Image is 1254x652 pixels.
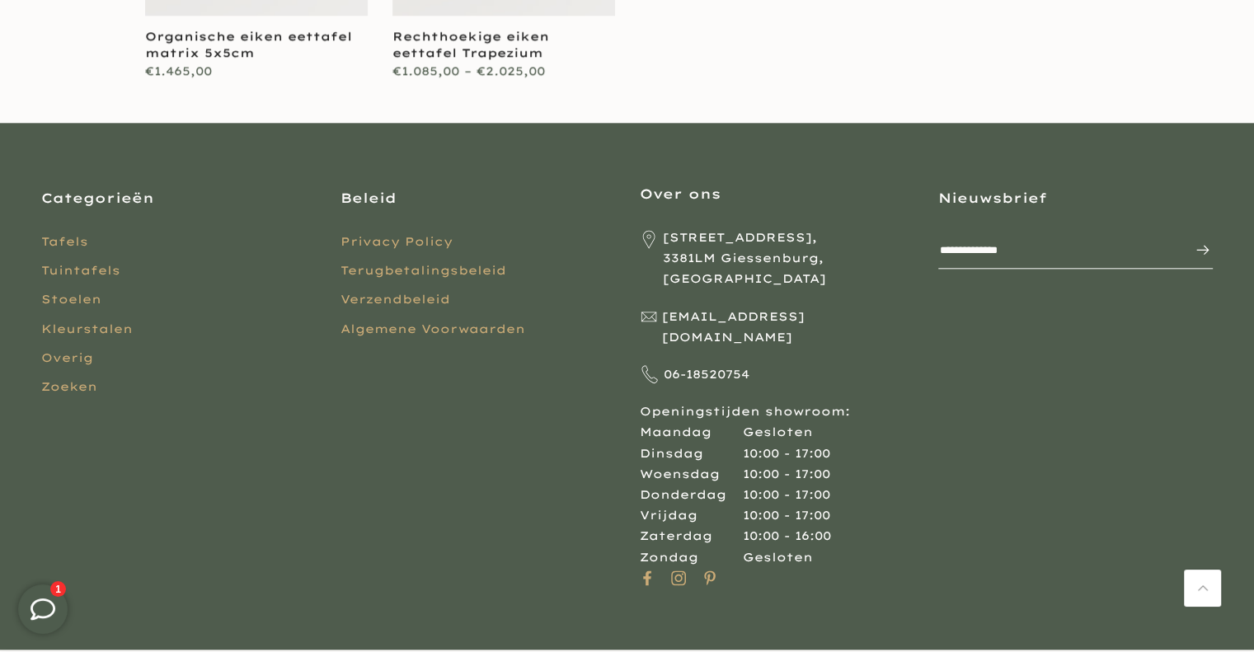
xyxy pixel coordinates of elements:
[41,350,93,365] a: Overig
[341,321,525,336] a: Algemene Voorwaarden
[41,234,88,249] a: Tafels
[743,526,831,546] div: 10:00 - 16:00
[41,292,101,307] a: Stoelen
[1178,233,1211,266] button: Inschrijven
[41,379,97,394] a: Zoeken
[743,443,830,464] div: 10:00 - 17:00
[662,307,914,348] span: [EMAIL_ADDRESS][DOMAIN_NAME]
[41,321,133,336] a: Kleurstalen
[640,485,743,505] div: Donderdag
[640,185,914,203] h3: Over ons
[662,227,913,290] span: [STREET_ADDRESS], 3381LM Giessenburg, [GEOGRAPHIC_DATA]
[341,234,453,249] a: Privacy Policy
[640,464,743,485] div: Woensdag
[640,526,743,546] div: Zaterdag
[702,568,717,588] a: Volg op Pinterest
[41,189,316,207] h3: Categorieën
[743,422,813,443] div: Gesloten
[392,61,615,82] div: €1.085,00 – €2.025,00
[145,29,352,60] a: Organische eiken eettafel matrix 5x5cm
[1184,570,1221,607] a: Terug naar boven
[640,568,655,588] a: Volg op Facebook
[743,505,830,526] div: 10:00 - 17:00
[640,227,914,568] div: Openingstijden showroom:
[341,189,615,207] h3: Beleid
[41,263,120,278] a: Tuintafels
[341,263,506,278] a: Terugbetalingsbeleid
[671,568,686,588] a: Volg op Instagram
[640,547,743,568] div: Zondag
[145,61,368,82] div: €1.465,00
[341,292,450,307] a: Verzendbeleid
[640,422,743,443] div: Maandag
[1178,240,1211,260] span: Inschrijven
[664,364,749,385] span: 06-18520754
[2,568,84,650] iframe: toggle-frame
[743,547,813,568] div: Gesloten
[640,443,743,464] div: Dinsdag
[743,485,830,505] div: 10:00 - 17:00
[392,29,549,60] a: Rechthoekige eiken eettafel Trapezium
[938,189,1213,207] h3: Nieuwsbrief
[640,505,743,526] div: Vrijdag
[743,464,830,485] div: 10:00 - 17:00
